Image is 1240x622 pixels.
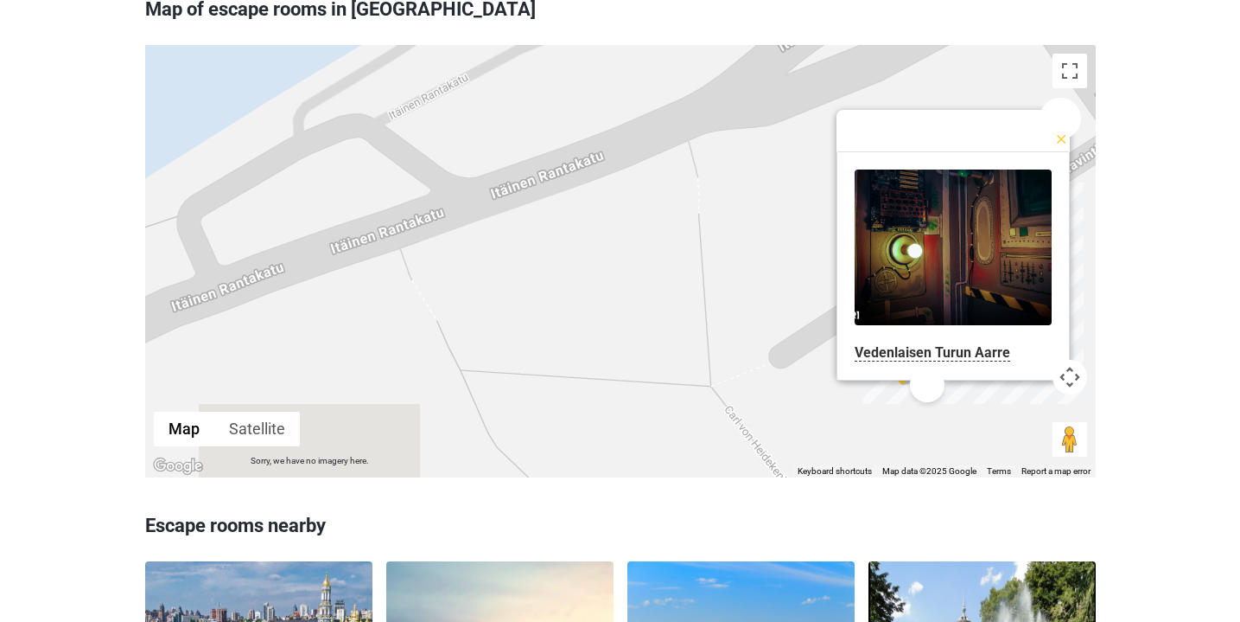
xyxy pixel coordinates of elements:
a: Report a map error [1021,466,1091,476]
button: Close [1040,98,1081,139]
a: Vedenlaisen Turun Aarre [855,344,1010,362]
button: Show satellite imagery [214,412,300,446]
span: Map data ©2025 Google [882,466,976,476]
button: Show street map [154,412,214,446]
button: Map camera controls [1052,360,1087,394]
a: Open this area in Google Maps (opens a new window) [149,455,207,478]
a: Terms (opens in new tab) [987,466,1011,476]
button: Drag Pegman onto the map to open Street View [1052,422,1087,457]
button: Toggle fullscreen view [1052,54,1087,88]
h3: Escape rooms nearby [145,503,1096,548]
button: Keyboard shortcuts [798,465,872,478]
img: Google [149,455,207,478]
